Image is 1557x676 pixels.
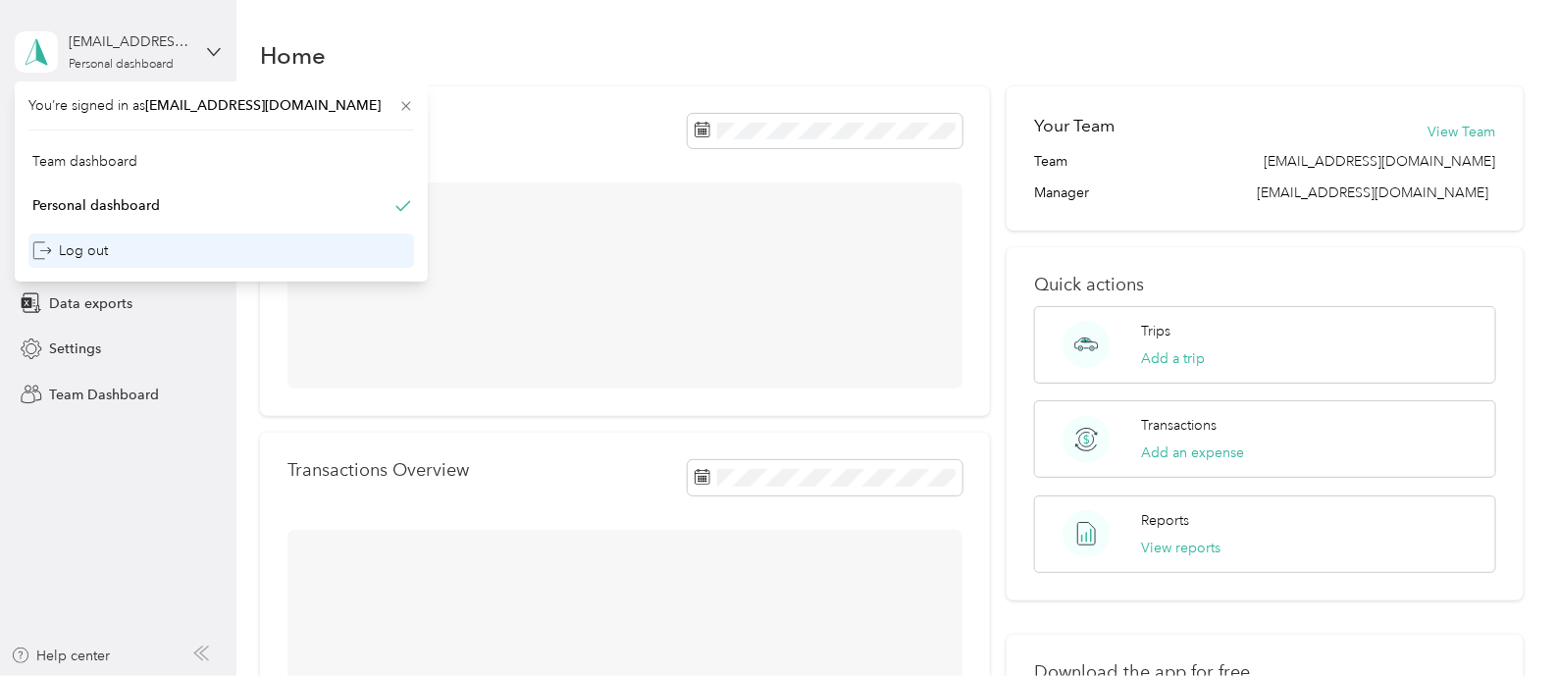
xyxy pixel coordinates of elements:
iframe: Everlance-gr Chat Button Frame [1447,566,1557,676]
span: [EMAIL_ADDRESS][DOMAIN_NAME] [1265,151,1496,172]
h2: Your Team [1034,114,1115,138]
div: Team dashboard [32,151,137,172]
p: Reports [1142,510,1190,531]
span: Data exports [49,293,132,314]
p: Transactions Overview [287,460,469,481]
button: View reports [1142,538,1221,558]
button: Help center [11,646,111,666]
div: Personal dashboard [32,195,160,216]
div: [EMAIL_ADDRESS][DOMAIN_NAME] [69,31,191,52]
p: Quick actions [1034,275,1495,295]
button: View Team [1428,122,1496,142]
div: Log out [32,240,108,261]
button: Add a trip [1142,348,1206,369]
div: Personal dashboard [69,59,174,71]
p: Transactions [1142,415,1218,436]
span: Team Dashboard [49,385,159,405]
span: [EMAIL_ADDRESS][DOMAIN_NAME] [145,97,381,114]
h1: Home [260,45,326,66]
span: Manager [1034,182,1089,203]
p: Trips [1142,321,1171,341]
span: [EMAIL_ADDRESS][DOMAIN_NAME] [1258,184,1489,201]
span: Settings [49,338,101,359]
button: Add an expense [1142,442,1245,463]
span: You’re signed in as [28,95,414,116]
span: Team [1034,151,1067,172]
